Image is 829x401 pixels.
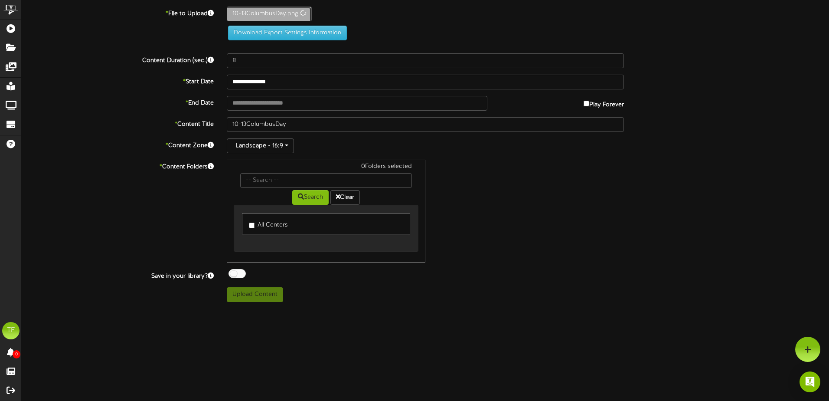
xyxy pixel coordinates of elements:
input: Title of this Content [227,117,624,132]
div: Open Intercom Messenger [800,371,820,392]
label: End Date [15,96,220,108]
label: Content Zone [15,138,220,150]
input: -- Search -- [240,173,412,188]
label: All Centers [249,218,288,230]
label: Save in your library? [15,269,220,281]
button: Upload Content [227,287,283,302]
div: TF [2,322,20,339]
button: Search [292,190,329,205]
div: 0 Folders selected [234,162,418,173]
input: Play Forever [584,101,589,106]
label: Content Title [15,117,220,129]
button: Download Export Settings Information [228,26,347,40]
button: Clear [330,190,360,205]
button: Landscape - 16:9 [227,138,294,153]
label: File to Upload [15,7,220,18]
a: Download Export Settings Information [224,30,347,36]
input: All Centers [249,223,255,228]
label: Content Duration (sec.) [15,53,220,65]
span: 0 [13,350,20,358]
label: Content Folders [15,160,220,171]
label: Play Forever [584,96,624,109]
label: Start Date [15,75,220,86]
